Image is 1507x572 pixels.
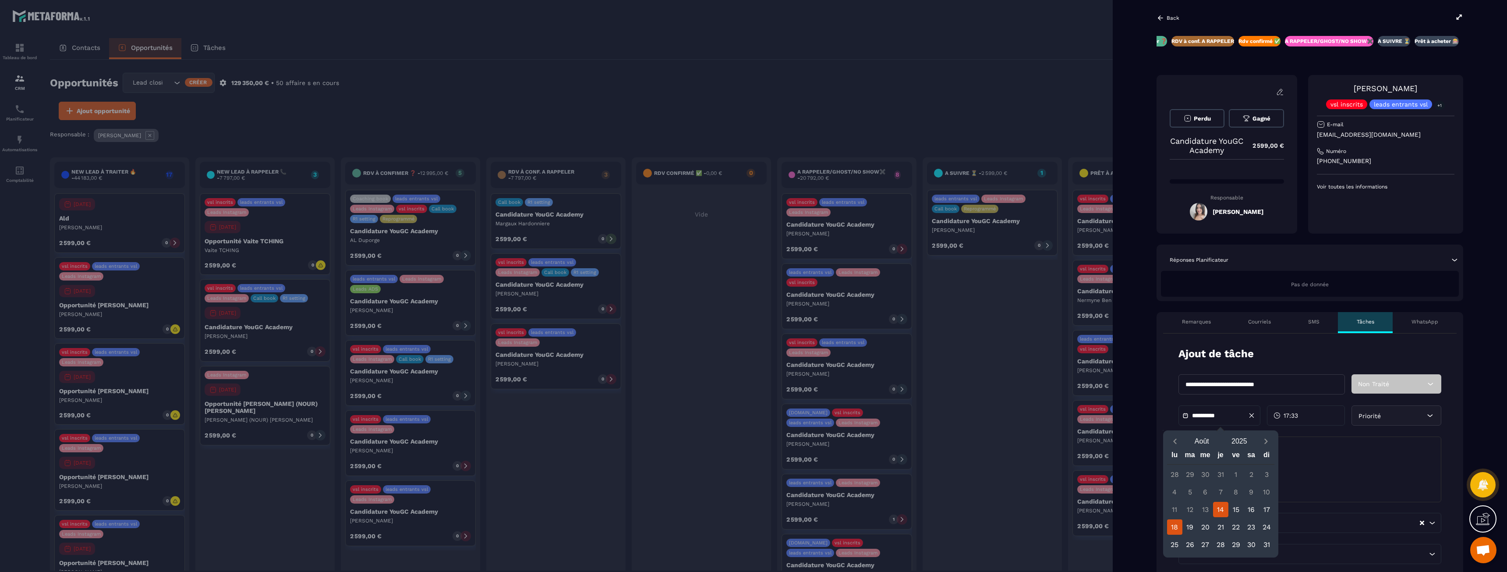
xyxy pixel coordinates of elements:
div: 20 [1198,519,1213,535]
span: Pas de donnée [1291,281,1329,288]
p: Ajout de tâche [1178,347,1254,361]
button: Next month [1258,435,1274,447]
div: ma [1182,449,1198,464]
div: 11 [1167,502,1182,517]
div: 5 [1182,484,1198,500]
p: +1 [1434,101,1445,110]
button: Previous month [1167,435,1183,447]
button: Clear Selected [1420,520,1424,526]
p: Responsable [1170,195,1284,201]
div: 10 [1259,484,1274,500]
div: me [1198,449,1213,464]
div: 23 [1244,519,1259,535]
div: 18 [1167,519,1182,535]
div: 21 [1213,519,1228,535]
div: 3 [1259,467,1274,482]
div: Calendar wrapper [1167,449,1274,552]
p: [PHONE_NUMBER] [1317,157,1454,165]
button: Open years overlay [1220,433,1258,449]
div: lu [1167,449,1182,464]
div: 24 [1259,519,1274,535]
span: Perdu [1194,115,1211,122]
div: 4 [1167,484,1182,500]
span: 17:33 [1284,411,1298,420]
div: Search for option [1178,544,1441,564]
p: Réponses Planificateur [1170,256,1228,263]
p: Numéro [1326,148,1346,155]
div: 14 [1213,502,1228,517]
div: 30 [1198,467,1213,482]
div: 29 [1182,467,1198,482]
div: 17 [1259,502,1274,517]
button: Open months overlay [1183,433,1221,449]
div: 1 [1228,467,1244,482]
p: SMS [1308,318,1320,325]
div: 27 [1198,537,1213,552]
input: Search for option [1238,518,1419,528]
h5: [PERSON_NAME] [1213,208,1263,215]
div: 19 [1182,519,1198,535]
div: ve [1228,449,1244,464]
div: 31 [1259,537,1274,552]
div: Search for option [1178,513,1441,533]
p: Remarques [1182,318,1211,325]
input: Search for option [1238,549,1427,559]
div: 31 [1213,467,1228,482]
p: [EMAIL_ADDRESS][DOMAIN_NAME] [1317,131,1454,139]
div: 7 [1213,484,1228,500]
span: Non Traité [1358,380,1389,387]
p: 2 599,00 € [1244,137,1284,154]
div: 25 [1167,537,1182,552]
div: 29 [1228,537,1244,552]
a: Ouvrir le chat [1470,537,1496,563]
p: Voir toutes les informations [1317,183,1454,190]
div: 12 [1182,502,1198,517]
div: 2 [1244,467,1259,482]
div: 16 [1244,502,1259,517]
p: leads entrants vsl [1374,101,1428,107]
p: E-mail [1327,121,1344,128]
div: 28 [1167,467,1182,482]
p: WhatsApp [1411,318,1438,325]
div: je [1213,449,1228,464]
div: 26 [1182,537,1198,552]
div: 6 [1198,484,1213,500]
span: Priorité [1358,412,1381,419]
div: 9 [1244,484,1259,500]
div: 13 [1198,502,1213,517]
span: Gagné [1252,115,1270,122]
div: 22 [1228,519,1244,535]
div: 28 [1213,537,1228,552]
button: Gagné [1229,109,1284,128]
p: Courriels [1248,318,1271,325]
button: Perdu [1170,109,1224,128]
div: Calendar days [1167,467,1274,552]
div: 30 [1244,537,1259,552]
div: 8 [1228,484,1244,500]
div: di [1259,449,1274,464]
div: sa [1244,449,1259,464]
p: vsl inscrits [1330,101,1363,107]
a: [PERSON_NAME] [1354,84,1417,93]
div: 15 [1228,502,1244,517]
p: Candidature YouGC Academy [1170,136,1244,155]
p: Tâches [1357,318,1374,325]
